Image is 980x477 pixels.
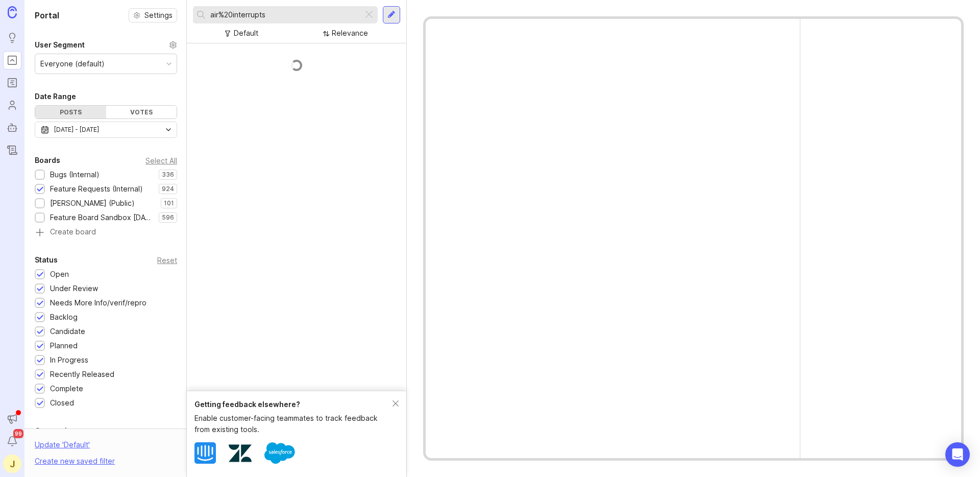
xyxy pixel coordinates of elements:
[50,383,83,394] div: Complete
[35,154,60,166] div: Boards
[35,254,58,266] div: Status
[194,413,393,435] div: Enable customer-facing teammates to track feedback from existing tools.
[106,106,177,118] div: Votes
[164,199,174,207] p: 101
[35,90,76,103] div: Date Range
[129,8,177,22] button: Settings
[3,118,21,137] a: Autopilot
[50,369,114,380] div: Recently Released
[194,399,393,410] div: Getting feedback elsewhere?
[50,326,85,337] div: Candidate
[194,442,216,464] img: Intercom logo
[3,74,21,92] a: Roadmaps
[3,96,21,114] a: Users
[264,438,295,468] img: Salesforce logo
[50,297,146,308] div: Needs More Info/verif/repro
[945,442,970,467] div: Open Intercom Messenger
[35,439,90,456] div: Update ' Default '
[162,171,174,179] p: 336
[35,39,85,51] div: User Segment
[50,269,69,280] div: Open
[50,340,78,351] div: Planned
[35,456,115,467] div: Create new saved filter
[3,455,21,473] button: J
[210,9,359,20] input: Search...
[50,169,100,180] div: Bugs (Internal)
[35,9,59,21] h1: Portal
[162,213,174,222] p: 596
[50,312,78,323] div: Backlog
[234,28,258,39] div: Default
[3,51,21,69] a: Portal
[162,185,174,193] p: 924
[54,124,99,135] div: [DATE] - [DATE]
[35,425,76,437] div: Companies
[50,397,74,409] div: Closed
[50,198,135,209] div: [PERSON_NAME] (Public)
[50,212,154,223] div: Feature Board Sandbox [DATE]
[35,106,106,118] div: Posts
[3,141,21,159] a: Changelog
[3,432,21,450] button: Notifications
[50,183,143,195] div: Feature Requests (Internal)
[145,158,177,163] div: Select All
[40,58,105,69] div: Everyone (default)
[50,283,98,294] div: Under Review
[144,10,173,20] span: Settings
[35,228,177,237] a: Create board
[229,442,252,465] img: Zendesk logo
[3,29,21,47] a: Ideas
[160,126,177,134] svg: toggle icon
[3,410,21,428] button: Announcements
[332,28,368,39] div: Relevance
[50,354,88,366] div: In Progress
[8,6,17,18] img: Canny Home
[157,257,177,263] div: Reset
[13,429,23,438] span: 99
